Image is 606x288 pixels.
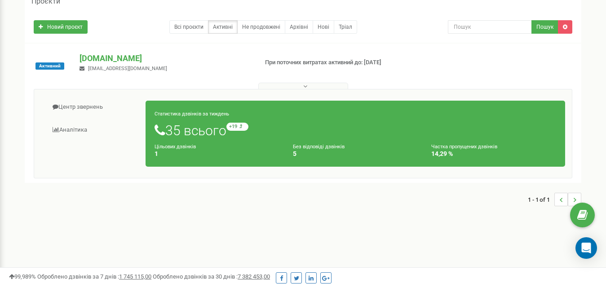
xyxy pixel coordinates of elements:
h1: 35 всього [155,123,556,138]
a: Тріал [334,20,357,34]
small: Цільових дзвінків [155,144,196,150]
p: [DOMAIN_NAME] [80,53,250,64]
a: Не продовжені [237,20,285,34]
a: Всі проєкти [169,20,208,34]
small: Статистика дзвінків за тиждень [155,111,229,117]
span: 99,989% [9,273,36,280]
button: Пошук [531,20,558,34]
h4: 1 [155,151,279,157]
u: 1 745 115,00 [119,273,151,280]
span: 1 - 1 of 1 [528,193,554,206]
span: Активний [35,62,64,70]
h4: 14,29 % [431,151,556,157]
p: При поточних витратах активний до: [DATE] [265,58,389,67]
input: Пошук [448,20,532,34]
u: 7 382 453,00 [238,273,270,280]
a: Активні [208,20,238,34]
a: Нові [313,20,334,34]
a: Аналiтика [41,119,146,141]
a: Новий проєкт [34,20,88,34]
small: +19 [226,123,248,131]
a: Центр звернень [41,96,146,118]
small: Без відповіді дзвінків [293,144,345,150]
small: Частка пропущених дзвінків [431,144,497,150]
a: Архівні [285,20,313,34]
span: Оброблено дзвінків за 30 днів : [153,273,270,280]
h4: 5 [293,151,418,157]
span: [EMAIL_ADDRESS][DOMAIN_NAME] [88,66,167,71]
nav: ... [528,184,581,215]
div: Open Intercom Messenger [575,237,597,259]
span: Оброблено дзвінків за 7 днів : [37,273,151,280]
